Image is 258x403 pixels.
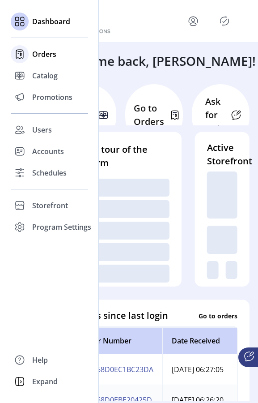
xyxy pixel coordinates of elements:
h4: Take a tour of the platform [71,143,169,170]
th: Date Received [162,327,252,354]
th: Order Number [71,327,162,354]
button: menu [186,14,200,28]
span: Schedules [32,167,67,178]
span: Storefront [32,200,68,211]
span: Accounts [32,146,64,157]
span: Promotions [32,92,72,103]
p: Ask for Help [205,95,225,135]
h4: Orders since last login [71,309,168,322]
h3: Welcome back, [PERSON_NAME]! [59,51,256,70]
h4: Active Storefront [207,141,237,168]
span: Orders [32,49,56,60]
span: Expand [32,376,58,387]
span: Catalog [32,70,58,81]
span: Dashboard [32,16,70,27]
button: Publisher Panel [217,14,232,28]
span: Help [32,355,48,365]
td: 589Z68D0EC1BC23DA [71,354,162,385]
span: Users [32,124,52,135]
td: [DATE] 06:27:05 [162,354,252,385]
span: Program Settings [32,222,91,232]
p: Go to Orders [134,102,164,129]
p: Go to orders [199,311,237,320]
